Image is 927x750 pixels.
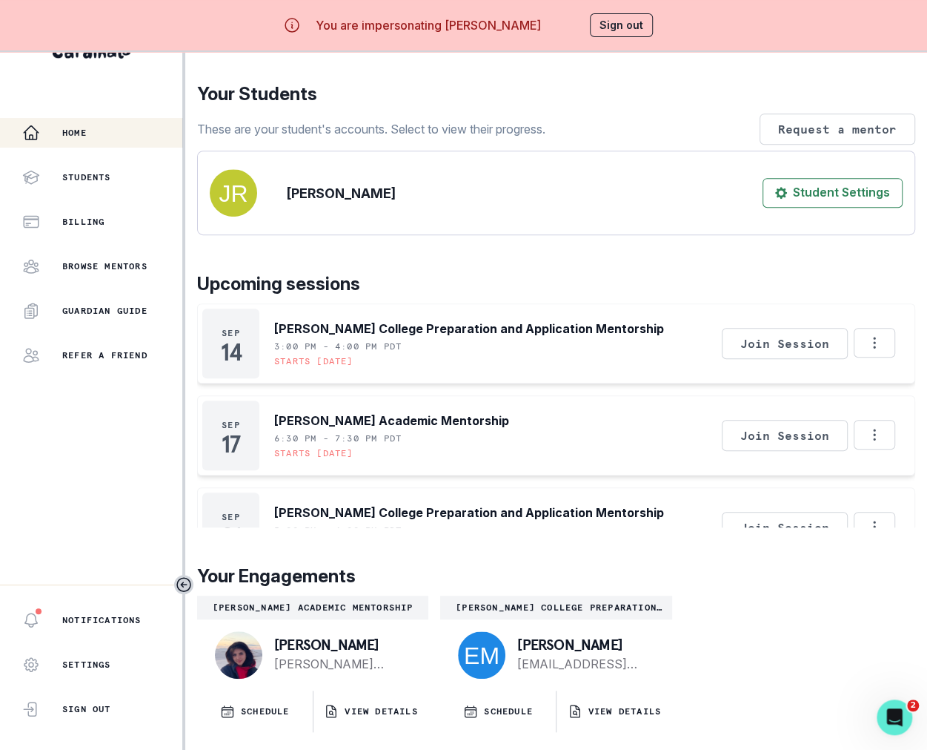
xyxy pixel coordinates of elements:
p: VIEW DETAILS [588,705,661,717]
button: Options [854,328,895,358]
p: [PERSON_NAME] [517,637,648,652]
button: Options [854,420,895,450]
button: Join Session [722,420,848,451]
p: Settings [62,659,111,671]
img: svg [458,631,505,679]
p: Home [62,127,87,139]
p: Students [62,171,111,183]
button: SCHEDULE [197,691,313,732]
p: [PERSON_NAME] [274,637,405,652]
img: svg [210,169,257,217]
button: Join Session [722,328,848,359]
p: Refer a friend [62,349,147,361]
button: VIEW DETAILS [313,691,429,732]
p: [PERSON_NAME] College Preparation and Application Mentorship [446,602,665,614]
p: [PERSON_NAME] Academic Mentorship [274,412,509,430]
p: 3:00 PM - 4:00 PM PDT [274,341,402,352]
button: VIEW DETAILS [556,691,672,732]
span: 2 [907,700,919,711]
button: Sign out [590,13,653,37]
p: [PERSON_NAME] Academic Mentorship [203,602,422,614]
p: Notifications [62,614,142,626]
p: 14 [221,345,241,360]
button: Student Settings [762,178,903,208]
p: 17 [222,437,239,452]
p: Sign Out [62,703,111,715]
p: [PERSON_NAME] College Preparation and Application Mentorship [274,504,664,522]
p: Sep [222,511,240,523]
a: [EMAIL_ADDRESS][DOMAIN_NAME] [517,655,648,673]
a: [PERSON_NAME][EMAIL_ADDRESS][PERSON_NAME][DOMAIN_NAME] [274,655,405,673]
button: Toggle sidebar [174,575,193,594]
p: Guardian Guide [62,305,147,317]
p: 3:00 PM - 4:00 PM PDT [274,524,402,536]
button: Join Session [722,512,848,543]
p: Your Students [197,81,915,108]
p: VIEW DETAILS [345,705,417,717]
p: SCHEDULE [241,705,290,717]
p: Sep [222,419,240,431]
iframe: Intercom live chat [877,700,912,735]
p: SCHEDULE [484,705,533,717]
p: [PERSON_NAME] College Preparation and Application Mentorship [274,320,664,338]
p: You are impersonating [PERSON_NAME] [316,16,541,34]
p: Browse Mentors [62,260,147,272]
button: Request a mentor [760,114,915,145]
p: Sep [222,327,240,339]
p: Billing [62,216,104,228]
button: Options [854,512,895,542]
p: [PERSON_NAME] [287,183,396,203]
p: Starts [DATE] [274,447,353,459]
p: 6:30 PM - 7:30 PM PDT [274,432,402,444]
p: Starts [DATE] [274,355,353,367]
button: SCHEDULE [440,691,556,732]
p: Your Engagements [197,563,915,590]
p: Upcoming sessions [197,271,915,297]
p: These are your student's accounts. Select to view their progress. [197,120,545,138]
